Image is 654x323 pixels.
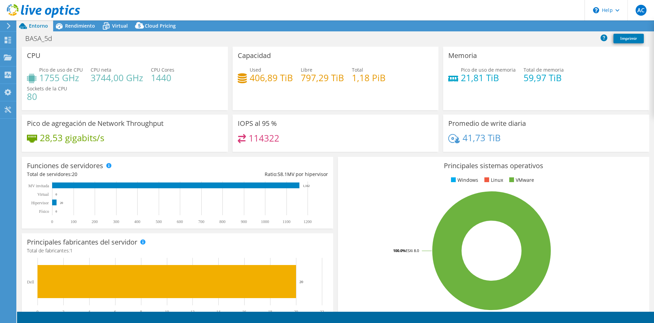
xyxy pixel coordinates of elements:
text: 10 [165,309,169,314]
span: CPU Cores [151,67,174,73]
span: 58.1 [278,171,287,177]
h4: 28,53 gigabits/s [40,134,104,142]
text: 1100 [282,219,291,224]
h3: Principales fabricantes del servidor [27,238,137,246]
text: 800 [219,219,225,224]
div: Ratio: MV por hipervisor [177,171,328,178]
tspan: 100.0% [393,248,406,253]
text: 4 [88,309,90,314]
text: 0 [56,193,57,196]
text: 8 [140,309,142,314]
text: 400 [134,219,140,224]
h1: BASA_5d [22,35,63,42]
text: 100 [71,219,77,224]
span: Pico de uso de memoria [461,67,516,73]
h4: 1440 [151,74,174,82]
text: 700 [198,219,204,224]
text: 0 [51,219,53,224]
tspan: Físico [39,209,49,214]
text: Hipervisor [31,201,49,205]
text: 200 [92,219,98,224]
li: Windows [449,176,478,184]
svg: \n [593,7,599,13]
text: 300 [113,219,119,224]
text: 20 [60,201,63,205]
text: 1200 [303,219,312,224]
span: 1 [70,247,73,254]
text: 900 [241,219,247,224]
text: 14 [216,309,220,314]
h4: 406,89 TiB [250,74,293,82]
text: 500 [156,219,162,224]
div: Total de servidores: [27,171,177,178]
tspan: ESXi 8.0 [406,248,419,253]
text: 2 [62,309,64,314]
span: Rendimiento [65,23,95,29]
h4: 41,73 TiB [463,134,501,142]
text: 0 [56,210,57,213]
h4: 114322 [249,134,279,142]
h4: 80 [27,93,67,100]
text: Dell [27,280,34,284]
text: 16 [242,309,246,314]
span: Cloud Pricing [145,23,176,29]
li: VMware [508,176,534,184]
text: Virtual [37,192,49,197]
span: Entorno [29,23,48,29]
span: 20 [72,171,77,177]
h3: Promedio de write diaria [448,120,526,127]
span: Virtual [112,23,128,29]
span: CPU neta [91,67,111,73]
h3: IOPS al 95 % [238,120,277,127]
text: 1,162 [303,184,310,188]
h4: 797,29 TiB [301,74,344,82]
h4: 21,81 TiB [461,74,516,82]
h3: CPU [27,52,41,59]
span: Pico de uso de CPU [39,67,83,73]
h4: 3744,00 GHz [91,74,143,82]
a: Imprimir [613,34,644,43]
h4: 59,97 TiB [524,74,564,82]
li: Linux [483,176,503,184]
h4: 1,18 PiB [352,74,386,82]
span: Used [250,67,261,73]
h4: Total de fabricantes: [27,247,328,254]
text: 600 [177,219,183,224]
text: MV invitada [28,183,49,188]
text: 22 [320,309,324,314]
span: AC [636,5,647,16]
text: 20 [299,280,303,284]
span: Total de memoria [524,67,564,73]
text: 6 [114,309,116,314]
h4: 1755 GHz [39,74,83,82]
text: 12 [190,309,194,314]
span: Sockets de la CPU [27,85,67,92]
text: 20 [294,309,298,314]
text: 0 [36,309,38,314]
text: 18 [268,309,272,314]
span: Libre [301,67,312,73]
span: Total [352,67,363,73]
h3: Principales sistemas operativos [343,162,644,170]
h3: Memoria [448,52,477,59]
text: 1000 [261,219,269,224]
h3: Capacidad [238,52,271,59]
h3: Funciones de servidores [27,162,103,170]
h3: Pico de agregación de Network Throughput [27,120,163,127]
